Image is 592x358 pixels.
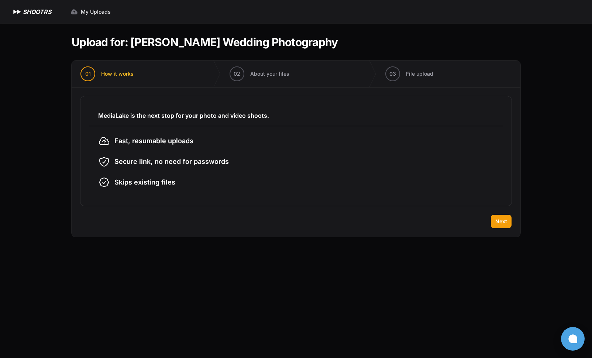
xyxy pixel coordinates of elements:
span: Skips existing files [114,177,175,187]
button: Open chat window [561,327,585,351]
h1: Upload for: [PERSON_NAME] Wedding Photography [72,35,338,49]
span: File upload [406,70,433,78]
h1: SHOOTRS [23,7,51,16]
h3: MediaLake is the next stop for your photo and video shoots. [98,111,494,120]
span: 01 [85,70,91,78]
a: SHOOTRS SHOOTRS [12,7,51,16]
span: 03 [389,70,396,78]
span: 02 [234,70,240,78]
button: 02 About your files [221,61,298,87]
span: About your files [250,70,289,78]
button: 01 How it works [72,61,142,87]
span: Secure link, no need for passwords [114,156,229,167]
button: Next [491,215,512,228]
span: My Uploads [81,8,111,16]
span: How it works [101,70,134,78]
img: SHOOTRS [12,7,23,16]
button: 03 File upload [376,61,442,87]
a: My Uploads [66,5,115,18]
span: Fast, resumable uploads [114,136,193,146]
span: Next [495,218,507,225]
